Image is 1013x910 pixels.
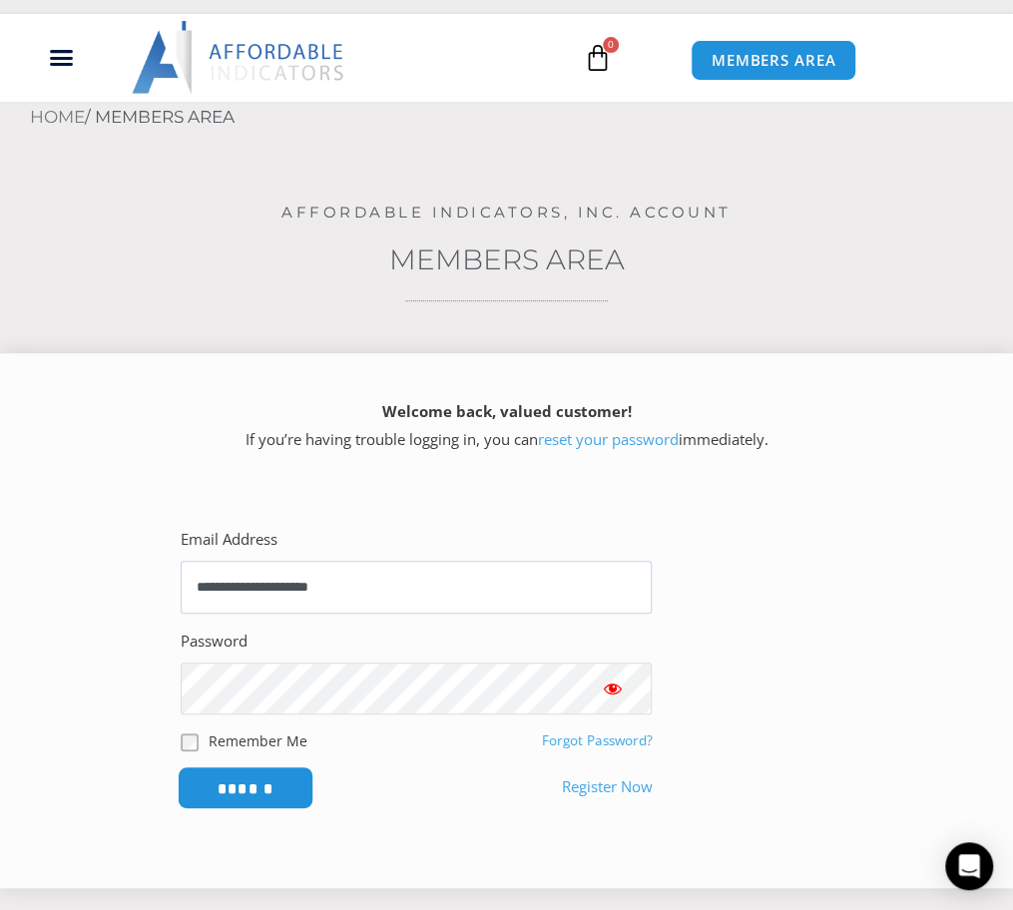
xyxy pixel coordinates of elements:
[389,242,625,276] a: Members Area
[572,663,652,714] button: Show password
[382,401,632,421] strong: Welcome back, valued customer!
[538,429,679,449] a: reset your password
[561,773,652,801] a: Register Now
[712,53,836,68] span: MEMBERS AREA
[11,39,111,77] div: Menu Toggle
[181,526,277,554] label: Email Address
[209,730,307,751] label: Remember Me
[30,107,85,127] a: Home
[541,731,652,749] a: Forgot Password?
[691,40,857,81] a: MEMBERS AREA
[132,21,346,93] img: LogoAI
[181,628,248,656] label: Password
[945,842,993,890] div: Open Intercom Messenger
[281,203,732,222] a: Affordable Indicators, Inc. Account
[30,102,1013,134] nav: Breadcrumb
[603,37,619,53] span: 0
[554,29,642,87] a: 0
[35,398,978,454] p: If you’re having trouble logging in, you can immediately.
